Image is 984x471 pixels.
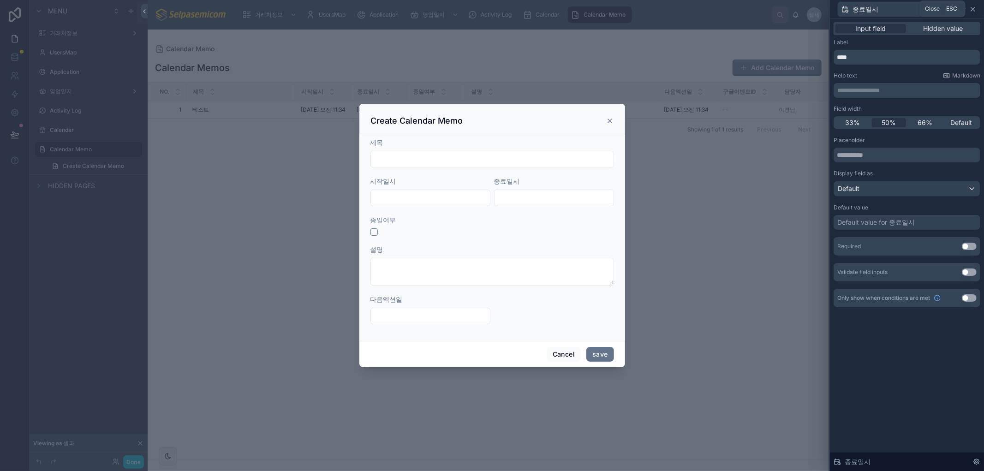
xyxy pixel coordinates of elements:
span: Only show when conditions are met [837,294,930,302]
span: 종일여부 [370,216,396,224]
span: Close [925,5,940,12]
span: 33% [845,118,860,127]
label: Display field as [834,170,873,177]
span: Markdown [952,72,980,79]
div: Validate field inputs [837,268,888,276]
span: Esc [944,5,959,12]
button: 종료일시 [837,1,943,17]
button: save [586,347,614,362]
button: Cancel [547,347,581,362]
div: scrollable content [834,83,980,98]
div: Required [837,243,861,250]
span: 50% [882,118,896,127]
label: Default value [834,204,868,211]
label: Label [834,39,848,46]
span: 설명 [370,245,383,253]
span: 시작일시 [370,177,396,185]
button: Default [834,181,980,197]
label: Placeholder [834,137,865,144]
span: 다음엑션일 [370,295,403,303]
span: 66% [918,118,932,127]
span: Default [950,118,972,127]
span: Default [838,184,859,193]
a: Markdown [943,72,980,79]
span: 종료일시 [845,457,871,466]
span: 종료일시 [853,5,878,14]
span: 종료일시 [494,177,520,185]
label: Help text [834,72,857,79]
h3: Create Calendar Memo [371,115,463,126]
span: Input field [856,24,886,33]
span: 제목 [370,138,383,146]
div: Default value for 종료일시 [837,218,915,227]
label: Field width [834,105,862,113]
span: Hidden value [924,24,963,33]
